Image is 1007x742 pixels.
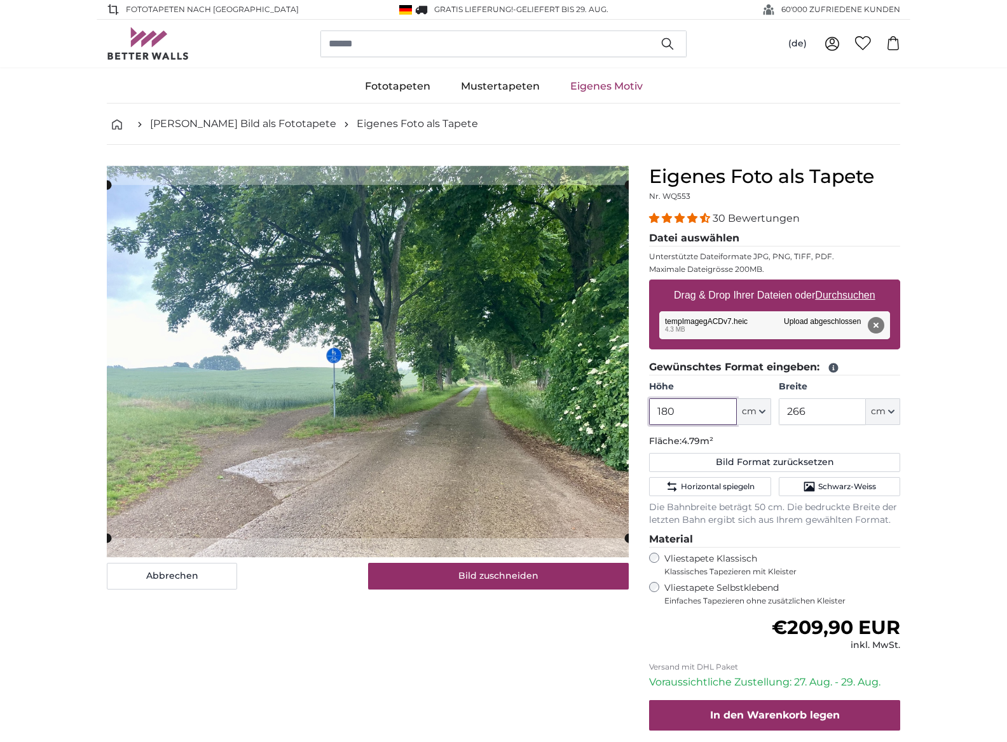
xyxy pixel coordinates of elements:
[871,405,886,418] span: cm
[649,453,900,472] button: Bild Format zurücksetzen
[664,582,900,606] label: Vliestapete Selbstklebend
[649,252,900,262] p: Unterstützte Dateiformate JPG, PNG, TIFF, PDF.
[555,70,658,103] a: Eigenes Motiv
[150,116,336,132] a: [PERSON_NAME] Bild als Fototapete
[772,639,900,652] div: inkl. MwSt.
[368,563,629,590] button: Bild zuschneiden
[649,435,900,448] p: Fläche:
[399,5,412,15] img: Deutschland
[446,70,555,103] a: Mustertapeten
[682,435,713,447] span: 4.79m²
[649,212,713,224] span: 4.33 stars
[649,662,900,672] p: Versand mit DHL Paket
[649,501,900,527] p: Die Bahnbreite beträgt 50 cm. Die bedruckte Breite der letzten Bahn ergibt sich aus Ihrem gewählt...
[713,212,800,224] span: 30 Bewertungen
[350,70,446,103] a: Fototapeten
[649,191,690,201] span: Nr. WQ553
[107,104,900,145] nav: breadcrumbs
[649,264,900,274] p: Maximale Dateigrösse 200MB.
[818,482,876,492] span: Schwarz-Weiss
[710,709,840,721] span: In den Warenkorb legen
[649,360,900,375] legend: Gewünschtes Format eingeben:
[779,381,900,393] label: Breite
[742,405,757,418] span: cm
[649,675,900,690] p: Voraussichtliche Zustellung: 27. Aug. - 29. Aug.
[357,116,478,132] a: Eigenes Foto als Tapete
[649,477,771,496] button: Horizontal spiegeln
[649,700,900,731] button: In den Warenkorb legen
[649,381,771,393] label: Höhe
[107,563,237,590] button: Abbrechen
[816,290,875,300] u: Durchsuchen
[516,4,608,14] span: Geliefert bis 29. Aug.
[649,165,900,188] h1: Eigenes Foto als Tapete
[434,4,513,14] span: GRATIS Lieferung!
[664,567,889,577] span: Klassisches Tapezieren mit Kleister
[513,4,608,14] span: -
[772,616,900,639] span: €209,90 EUR
[781,4,900,15] span: 60'000 ZUFRIEDENE KUNDEN
[649,532,900,548] legend: Material
[681,482,755,492] span: Horizontal spiegeln
[664,596,900,606] span: Einfaches Tapezieren ohne zusätzlichen Kleister
[664,553,889,577] label: Vliestapete Klassisch
[779,477,900,496] button: Schwarz-Weiss
[737,398,771,425] button: cm
[669,283,880,308] label: Drag & Drop Ihrer Dateien oder
[866,398,900,425] button: cm
[126,4,299,15] span: Fototapeten nach [GEOGRAPHIC_DATA]
[778,32,817,55] button: (de)
[107,27,189,60] img: Betterwalls
[649,231,900,246] legend: Datei auswählen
